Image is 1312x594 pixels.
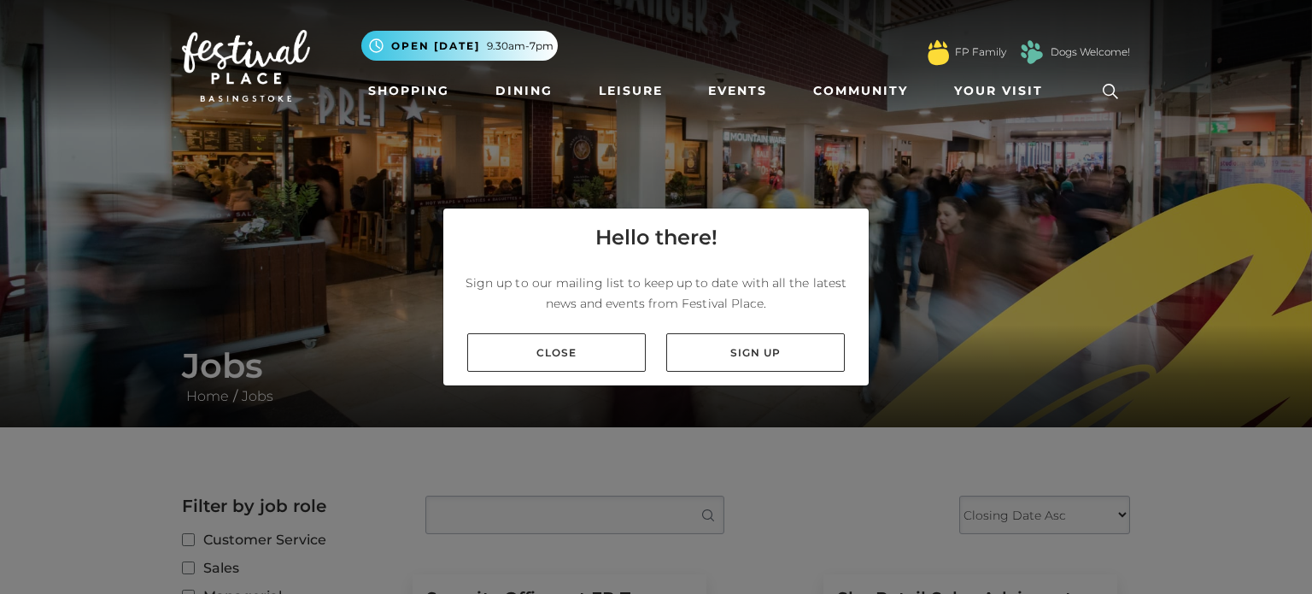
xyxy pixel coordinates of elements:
[595,222,717,253] h4: Hello there!
[955,44,1006,60] a: FP Family
[1051,44,1130,60] a: Dogs Welcome!
[391,38,480,54] span: Open [DATE]
[806,75,915,107] a: Community
[489,75,559,107] a: Dining
[457,273,855,314] p: Sign up to our mailing list to keep up to date with all the latest news and events from Festival ...
[182,30,310,102] img: Festival Place Logo
[361,75,456,107] a: Shopping
[467,333,646,372] a: Close
[487,38,553,54] span: 9.30am-7pm
[592,75,670,107] a: Leisure
[701,75,774,107] a: Events
[947,75,1058,107] a: Your Visit
[954,82,1043,100] span: Your Visit
[666,333,845,372] a: Sign up
[361,31,558,61] button: Open [DATE] 9.30am-7pm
